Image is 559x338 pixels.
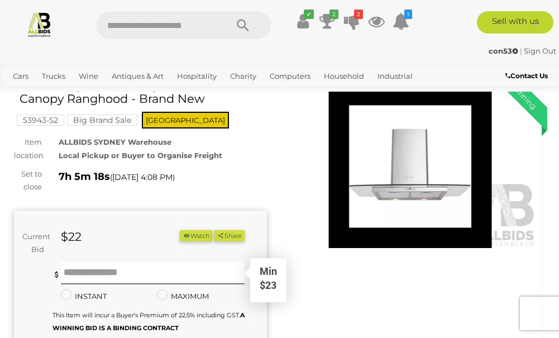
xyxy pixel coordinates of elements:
[6,136,50,162] div: Item location
[284,85,537,248] img: Tecknika (FHEE61A9S2) 90cm Glass Canopy Ranghood - Brand New
[127,85,216,104] a: [GEOGRAPHIC_DATA]
[112,172,173,182] span: [DATE] 4:08 PM
[489,46,518,55] strong: con53
[329,9,338,19] i: 2
[215,11,271,39] button: Search
[17,115,64,126] mark: 53943-52
[52,311,245,332] small: This Item will incur a Buyer's Premium of 22.5% including GST.
[17,116,64,125] a: 53943-52
[6,168,50,194] div: Set to close
[505,72,548,80] b: Contact Us
[226,67,261,85] a: Charity
[91,85,123,104] a: Sports
[59,170,110,183] strong: 7h 5m 18s
[404,9,412,19] i: 1
[14,230,52,256] div: Current Bid
[37,67,70,85] a: Trucks
[61,290,107,303] label: INSTANT
[67,116,137,125] a: Big Brand Sale
[373,67,417,85] a: Industrial
[265,67,315,85] a: Computers
[59,137,171,146] strong: ALLBIDS SYDNEY Warehouse
[393,11,409,31] a: 1
[319,11,336,31] a: 2
[294,11,311,31] a: ✔
[214,230,245,242] button: Share
[343,11,360,31] a: 2
[505,70,551,82] a: Contact Us
[524,46,556,55] a: Sign Out
[157,290,209,303] label: MAXIMUM
[20,79,264,105] h1: Tecknika (FHEE61A9S2) 90cm Glass Canopy Ranghood - Brand New
[8,67,33,85] a: Cars
[107,67,168,85] a: Antiques & Art
[142,112,229,128] span: [GEOGRAPHIC_DATA]
[52,311,245,332] b: A WINNING BID IS A BINDING CONTRACT
[180,230,212,242] li: Watch this item
[26,11,52,37] img: Allbids.com.au
[59,151,222,160] strong: Local Pickup or Buyer to Organise Freight
[251,264,285,301] div: Min $23
[477,11,553,34] a: Sell with us
[74,67,103,85] a: Wine
[67,115,137,126] mark: Big Brand Sale
[110,173,175,182] span: ( )
[520,46,522,55] span: |
[56,85,87,104] a: Office
[354,9,363,19] i: 2
[8,85,52,104] a: Jewellery
[304,9,314,19] i: ✔
[489,46,520,55] a: con53
[180,230,212,242] button: Watch
[61,230,82,244] strong: $22
[496,68,547,120] div: Winning
[319,67,369,85] a: Household
[173,67,221,85] a: Hospitality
